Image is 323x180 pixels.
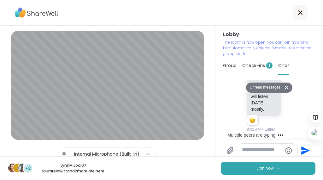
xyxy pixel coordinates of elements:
[298,143,312,158] button: Send
[227,132,276,138] div: Multiple peers are typing
[278,62,289,69] span: Chat
[285,147,292,154] button: Emoji picker
[266,62,273,69] span: 1
[15,5,58,20] img: ShareWell Logo
[262,127,263,132] span: •
[247,115,258,125] div: Reaction list
[74,151,139,158] div: Internal Microphone (Built-in)
[242,62,273,69] span: Check-ins
[223,40,314,57] p: The room is now open. You can join now or will be automatically entered five minutes after the gr...
[242,146,282,154] textarea: Type your message
[246,83,282,93] button: Unread messages
[38,163,109,174] p: LynnM , Jodi07 , laurareidwitt and 2 more are here.
[69,148,71,160] span: |
[18,164,27,172] img: laurareidwitt
[61,148,67,160] img: Microphone
[8,164,17,172] img: LynnM
[265,127,275,132] span: Edited
[249,118,255,123] button: Reactions: sad
[223,62,237,69] span: Group
[25,165,31,172] span: +2
[16,164,19,172] span: J
[221,162,315,175] button: Join now
[256,165,274,171] span: Join now
[247,127,261,132] span: 9:02 AM
[276,166,280,170] img: ShareWell Logomark
[223,31,315,38] h3: Lobby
